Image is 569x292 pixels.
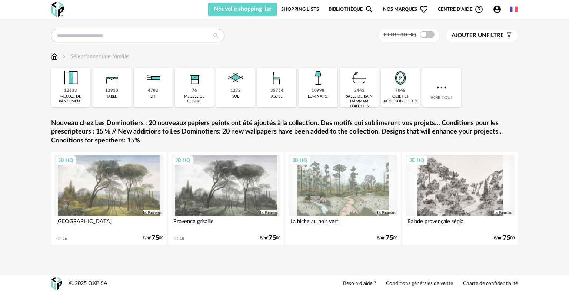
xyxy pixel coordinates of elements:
div: lit [150,94,156,99]
div: [GEOGRAPHIC_DATA] [54,216,163,231]
button: Nouvelle shopping list [208,3,277,16]
div: sol [232,94,239,99]
span: Nos marques [383,3,428,16]
span: Magnify icon [365,5,374,14]
div: La biche au bois vert [289,216,397,231]
span: Filter icon [504,32,512,39]
img: Miroir.png [390,68,410,88]
div: table [106,94,117,99]
img: Luminaire.png [308,68,328,88]
div: €/m² 00 [377,236,397,241]
img: Salle%20de%20bain.png [349,68,369,88]
div: 2441 [354,88,365,93]
img: svg+xml;base64,PHN2ZyB3aWR0aD0iMTYiIGhlaWdodD0iMTciIHZpZXdCb3g9IjAgMCAxNiAxNyIgZmlsbD0ibm9uZSIgeG... [51,52,58,61]
div: 10998 [312,88,325,93]
div: 12910 [105,88,118,93]
span: Heart Outline icon [419,5,428,14]
a: BibliothèqueMagnify icon [329,3,374,16]
div: 3D HQ [55,155,76,165]
span: Account Circle icon [493,5,505,14]
div: 7048 [395,88,406,93]
div: assise [271,94,283,99]
div: €/m² 00 [260,236,280,241]
img: more.7b13dc1.svg [435,81,448,94]
img: Literie.png [143,68,163,88]
div: 3D HQ [406,155,427,165]
div: €/m² 00 [143,236,163,241]
img: fr [510,5,518,13]
span: 75 [269,236,276,241]
img: Sol.png [226,68,246,88]
div: 1272 [230,88,241,93]
span: Nouvelle shopping list [214,6,271,12]
span: 75 [152,236,159,241]
a: 3D HQ Balade provençale sépia €/m²7500 [402,152,518,245]
div: © 2025 OXP SA [69,280,107,287]
div: objet et accessoire déco [383,94,417,104]
span: Filtre 3D HQ [383,32,416,37]
a: 3D HQ La biche au bois vert €/m²7500 [285,152,401,245]
div: Balade provençale sépia [406,216,515,231]
div: Provence grisaille [172,216,280,231]
div: meuble de cuisine [177,94,212,104]
a: Shopping Lists [281,3,319,16]
span: Centre d'aideHelp Circle Outline icon [438,5,483,14]
span: filtre [452,32,504,39]
div: 35754 [270,88,283,93]
div: salle de bain hammam toilettes [342,94,376,109]
a: 3D HQ Provence grisaille 18 €/m²7500 [168,152,284,245]
div: 3D HQ [289,155,310,165]
img: OXP [51,2,64,17]
div: 18 [180,236,184,241]
button: Ajouter unfiltre Filter icon [446,30,518,42]
div: Sélectionner une famille [61,52,129,61]
a: Besoin d'aide ? [343,280,376,287]
span: 75 [503,236,510,241]
span: Account Circle icon [493,5,502,14]
div: 3D HQ [172,155,193,165]
div: Voir tout [422,68,461,107]
img: Assise.png [267,68,287,88]
a: Conditions générales de vente [386,280,453,287]
a: Charte de confidentialité [463,280,518,287]
div: meuble de rangement [53,94,88,104]
div: luminaire [308,94,328,99]
img: Rangement.png [184,68,204,88]
a: Nouveau chez Les Dominotiers : 20 nouveaux papiers peints ont été ajoutés à la collection. Des mo... [51,119,518,145]
a: 3D HQ [GEOGRAPHIC_DATA] 16 €/m²7500 [51,152,167,245]
div: 76 [192,88,197,93]
span: Help Circle Outline icon [475,5,483,14]
img: Meuble%20de%20rangement.png [61,68,81,88]
span: 75 [386,236,393,241]
img: Table.png [102,68,122,88]
div: €/m² 00 [494,236,515,241]
div: 12633 [64,88,77,93]
img: svg+xml;base64,PHN2ZyB3aWR0aD0iMTYiIGhlaWdodD0iMTYiIHZpZXdCb3g9IjAgMCAxNiAxNiIgZmlsbD0ibm9uZSIgeG... [61,52,67,61]
div: 16 [63,236,67,241]
div: 4702 [148,88,158,93]
img: OXP [51,277,62,290]
span: Ajouter un [452,33,486,38]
